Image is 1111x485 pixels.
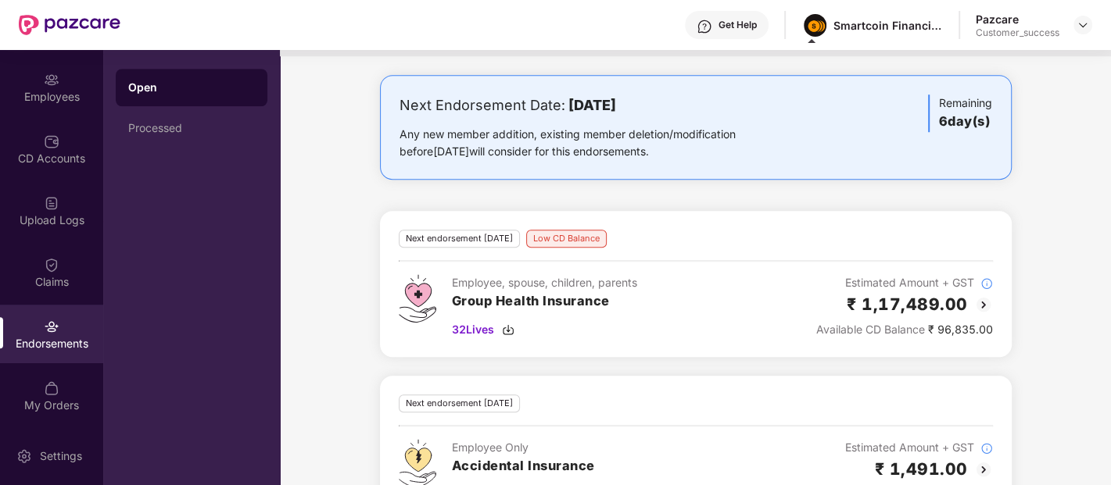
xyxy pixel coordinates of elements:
img: svg+xml;base64,PHN2ZyBpZD0iTXlfT3JkZXJzIiBkYXRhLW5hbWU9Ik15IE9yZGVycyIgeG1sbnM9Imh0dHA6Ly93d3cudz... [44,380,59,396]
img: svg+xml;base64,PHN2ZyBpZD0iSW5mb18tXzMyeDMyIiBkYXRhLW5hbWU9IkluZm8gLSAzMngzMiIgeG1sbnM9Imh0dHA6Ly... [980,277,993,290]
h3: 6 day(s) [939,112,992,132]
img: svg+xml;base64,PHN2ZyBpZD0iQmFjay0yMHgyMCIgeG1sbnM9Imh0dHA6Ly93d3cudzMub3JnLzIwMDAvc3ZnIiB3aWR0aD... [974,295,993,314]
b: [DATE] [568,97,616,113]
div: Customer_success [976,27,1059,39]
div: Next endorsement [DATE] [399,230,520,248]
div: Processed [128,122,255,134]
span: Available CD Balance [816,323,925,336]
img: svg+xml;base64,PHN2ZyBpZD0iVXBsb2FkX0xvZ3MiIGRhdGEtbmFtZT0iVXBsb2FkIExvZ3MiIHhtbG5zPSJodHRwOi8vd3... [44,195,59,211]
div: Smartcoin Financials Private Limited [833,18,943,33]
div: Next Endorsement Date: [400,95,785,116]
img: svg+xml;base64,PHN2ZyBpZD0iRW1wbG95ZWVzIiB4bWxucz0iaHR0cDovL3d3dy53My5vcmcvMjAwMC9zdmciIHdpZHRoPS... [44,72,59,87]
img: svg+xml;base64,PHN2ZyBpZD0iQ2xhaW0iIHhtbG5zPSJodHRwOi8vd3d3LnczLm9yZy8yMDAwL3N2ZyIgd2lkdGg9IjIwIi... [44,257,59,273]
span: 32 Lives [452,321,494,338]
img: svg+xml;base64,PHN2ZyBpZD0iSW5mb18tXzMyeDMyIiBkYXRhLW5hbWU9IkluZm8gLSAzMngzMiIgeG1sbnM9Imh0dHA6Ly... [980,442,993,455]
div: Remaining [928,95,992,132]
div: Any new member addition, existing member deletion/modification before [DATE] will consider for th... [400,126,785,160]
img: svg+xml;base64,PHN2ZyBpZD0iSGVscC0zMngzMiIgeG1sbnM9Imh0dHA6Ly93d3cudzMub3JnLzIwMDAvc3ZnIiB3aWR0aD... [697,19,712,34]
div: Pazcare [976,12,1059,27]
img: image%20(1).png [804,14,826,37]
div: Open [128,80,255,95]
div: Low CD Balance [526,230,607,248]
img: svg+xml;base64,PHN2ZyBpZD0iRG93bmxvYWQtMzJ4MzIiIHhtbG5zPSJodHRwOi8vd3d3LnczLm9yZy8yMDAwL3N2ZyIgd2... [502,323,514,336]
img: svg+xml;base64,PHN2ZyBpZD0iRHJvcGRvd24tMzJ4MzIiIHhtbG5zPSJodHRwOi8vd3d3LnczLm9yZy8yMDAwL3N2ZyIgd2... [1077,19,1089,31]
img: svg+xml;base64,PHN2ZyB4bWxucz0iaHR0cDovL3d3dy53My5vcmcvMjAwMC9zdmciIHdpZHRoPSI0Ny43MTQiIGhlaWdodD... [399,274,436,323]
img: New Pazcare Logo [19,15,120,35]
div: Estimated Amount + GST [816,439,993,456]
div: Employee Only [452,439,595,456]
h2: ₹ 1,491.00 [875,456,968,482]
img: svg+xml;base64,PHN2ZyBpZD0iRW5kb3JzZW1lbnRzIiB4bWxucz0iaHR0cDovL3d3dy53My5vcmcvMjAwMC9zdmciIHdpZH... [44,319,59,334]
h2: ₹ 1,17,489.00 [847,291,968,317]
h3: Accidental Insurance [452,456,595,476]
img: svg+xml;base64,PHN2ZyBpZD0iU2V0dGluZy0yMHgyMCIgeG1sbnM9Imh0dHA6Ly93d3cudzMub3JnLzIwMDAvc3ZnIiB3aW... [16,448,32,464]
div: ₹ 96,835.00 [816,321,993,338]
div: Next endorsement [DATE] [399,394,520,412]
div: Employee, spouse, children, parents [452,274,637,291]
div: Settings [35,448,87,464]
div: Get Help [719,19,757,31]
h3: Group Health Insurance [452,291,637,312]
img: svg+xml;base64,PHN2ZyBpZD0iQ0RfQWNjb3VudHMiIGRhdGEtbmFtZT0iQ0QgQWNjb3VudHMiIHhtbG5zPSJodHRwOi8vd3... [44,134,59,149]
img: svg+xml;base64,PHN2ZyBpZD0iQmFjay0yMHgyMCIgeG1sbnM9Imh0dHA6Ly93d3cudzMub3JnLzIwMDAvc3ZnIiB3aWR0aD... [974,460,993,479]
div: Estimated Amount + GST [816,274,993,291]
